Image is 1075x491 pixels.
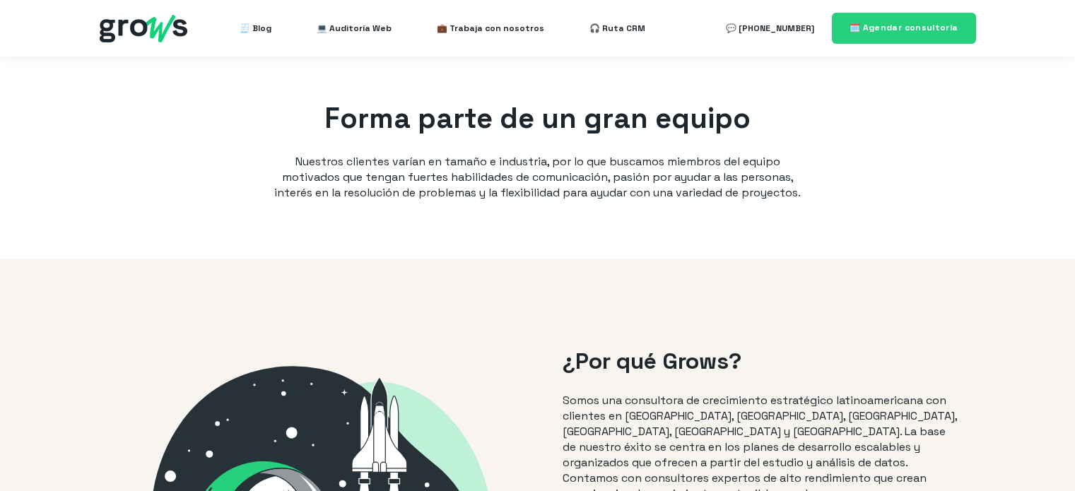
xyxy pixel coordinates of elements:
a: 💼 Trabaja con nosotros [437,14,544,42]
a: 💻 Auditoría Web [317,14,392,42]
p: Nuestros clientes varían en tamaño e industria, por lo que buscamos miembros del equipo motivados... [269,154,806,201]
img: grows - hubspot [100,15,187,42]
h2: ¿Por qué Grows? [563,345,961,377]
a: 💬 [PHONE_NUMBER] [726,14,814,42]
h1: Forma parte de un gran equipo [269,99,806,138]
a: 🗓️ Agendar consultoría [832,13,976,43]
span: 🗓️ Agendar consultoría [850,22,958,33]
a: 🎧 Ruta CRM [589,14,645,42]
a: 🧾 Blog [240,14,271,42]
